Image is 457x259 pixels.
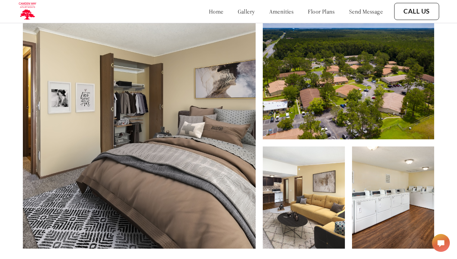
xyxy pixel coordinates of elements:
[269,8,294,15] a: amenities
[238,8,255,15] a: gallery
[23,4,256,249] img: Alt text
[209,8,224,15] a: home
[352,146,434,249] img: Alt text
[263,146,345,249] img: Alt text
[349,8,383,15] a: send message
[263,4,434,139] img: Alt text
[403,8,430,15] a: Call Us
[394,3,439,20] button: Call Us
[308,8,335,15] a: floor plans
[18,2,37,21] img: camden_logo.png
